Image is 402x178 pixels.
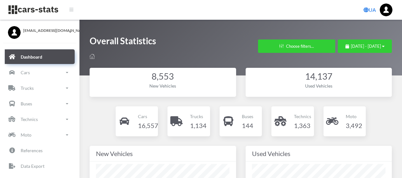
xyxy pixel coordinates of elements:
[190,120,207,131] h4: 1,134
[8,5,59,15] img: navbar brand
[23,28,72,33] span: [EMAIL_ADDRESS][DOMAIN_NAME]
[21,162,44,170] p: Data Export
[5,143,75,158] a: References
[294,120,311,131] h4: 1,363
[338,39,392,53] button: [DATE] - [DATE]
[346,120,362,131] h4: 3,492
[294,112,311,120] p: Technics
[258,39,335,53] button: Choose filters...
[5,65,75,80] a: Cars
[96,82,230,89] div: New Vehicles
[5,112,75,127] a: Technics
[252,82,386,89] div: Used Vehicles
[21,84,34,92] p: Trucks
[21,100,32,108] p: Buses
[138,120,158,131] h4: 16,557
[96,148,230,159] div: New Vehicles
[90,35,156,50] h1: Overall Statistics
[21,53,42,61] p: Dashboard
[346,112,362,120] p: Moto
[252,148,386,159] div: Used Vehicles
[380,4,392,16] img: ...
[5,50,75,64] a: Dashboard
[21,146,43,154] p: References
[190,112,207,120] p: Trucks
[242,120,253,131] h4: 144
[351,44,381,49] span: [DATE] - [DATE]
[21,115,38,123] p: Technics
[242,112,253,120] p: Buses
[252,70,386,83] div: 14,137
[5,96,75,111] a: Buses
[5,159,75,174] a: Data Export
[96,70,230,83] div: 8,553
[138,112,158,120] p: Cars
[5,128,75,142] a: Moto
[21,131,31,139] p: Moto
[5,81,75,96] a: Trucks
[361,4,378,16] a: UA
[8,26,72,33] a: [EMAIL_ADDRESS][DOMAIN_NAME]
[21,68,30,76] p: Cars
